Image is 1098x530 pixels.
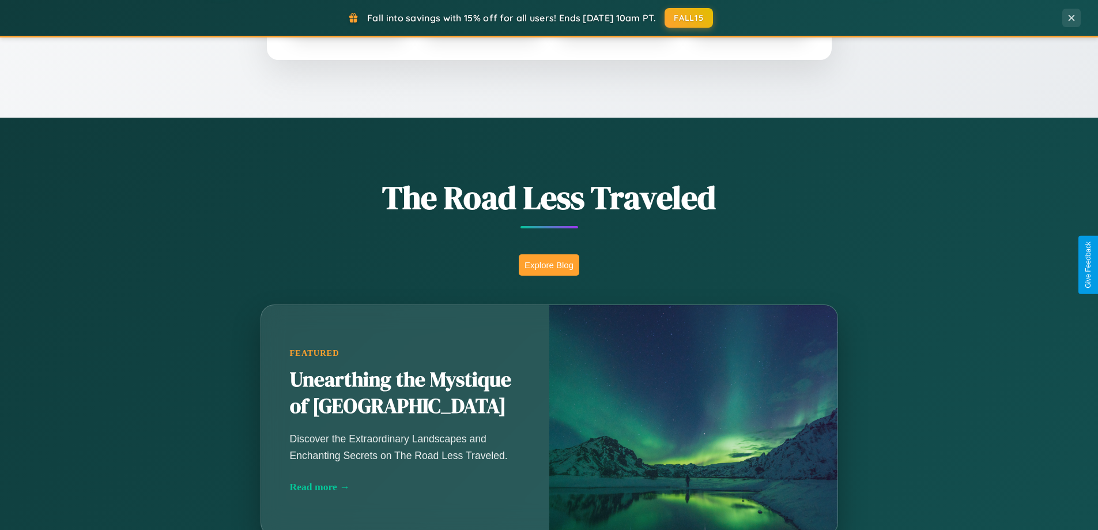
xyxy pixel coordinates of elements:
button: FALL15 [665,8,713,28]
h1: The Road Less Traveled [203,175,895,220]
div: Give Feedback [1084,242,1092,288]
span: Fall into savings with 15% off for all users! Ends [DATE] 10am PT. [367,12,656,24]
p: Discover the Extraordinary Landscapes and Enchanting Secrets on The Road Less Traveled. [290,431,520,463]
div: Featured [290,348,520,358]
div: Read more → [290,481,520,493]
h2: Unearthing the Mystique of [GEOGRAPHIC_DATA] [290,367,520,420]
button: Explore Blog [519,254,579,276]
